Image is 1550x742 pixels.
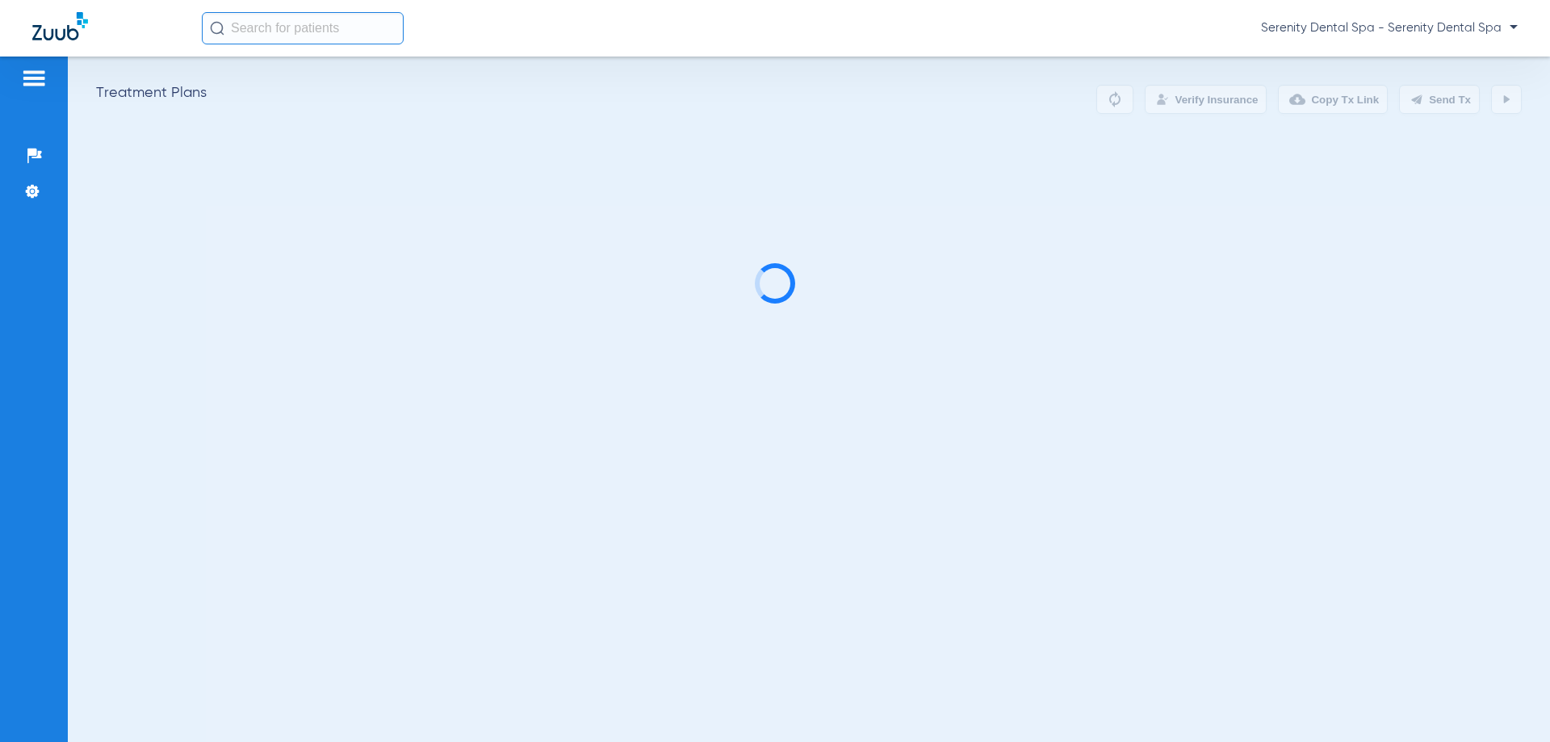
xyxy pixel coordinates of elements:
[210,21,224,36] img: Search Icon
[21,69,47,88] img: hamburger-icon
[1105,90,1125,109] img: Reparse
[1399,85,1480,114] button: Send Tx
[1289,91,1305,107] img: link-copy.png
[32,12,88,40] img: Zuub Logo
[1500,93,1513,106] img: play.svg
[1156,93,1169,106] img: Verify Insurance
[1261,20,1518,36] span: Serenity Dental Spa - Serenity Dental Spa
[1145,85,1267,114] button: Verify Insurance
[1278,85,1388,114] button: Copy Tx Link
[96,86,207,100] span: Treatment Plans
[1410,93,1423,106] img: send.svg
[202,12,404,44] input: Search for patients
